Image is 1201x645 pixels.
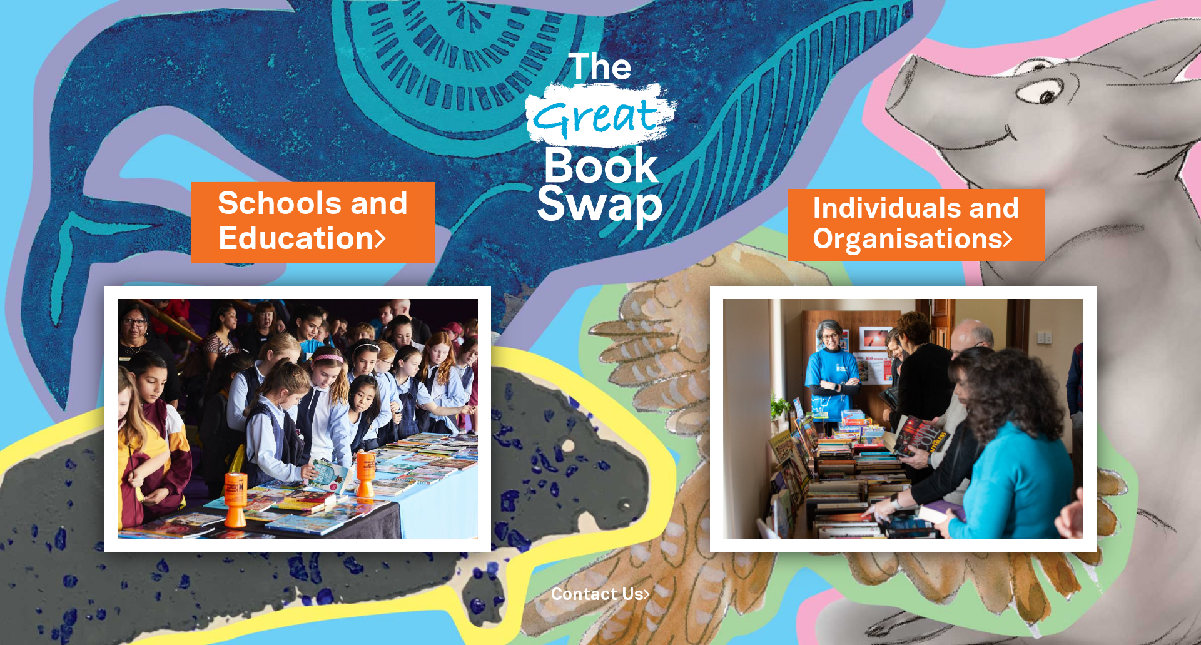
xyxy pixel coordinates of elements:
[710,286,1097,552] img: Individuals and Organisations
[218,183,409,262] a: Schools andEducation
[510,15,691,256] img: Great Bookswap logo
[551,587,650,603] a: Contact Us
[104,286,491,552] img: Schools and Education
[813,190,1020,260] a: Individuals andOrganisations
